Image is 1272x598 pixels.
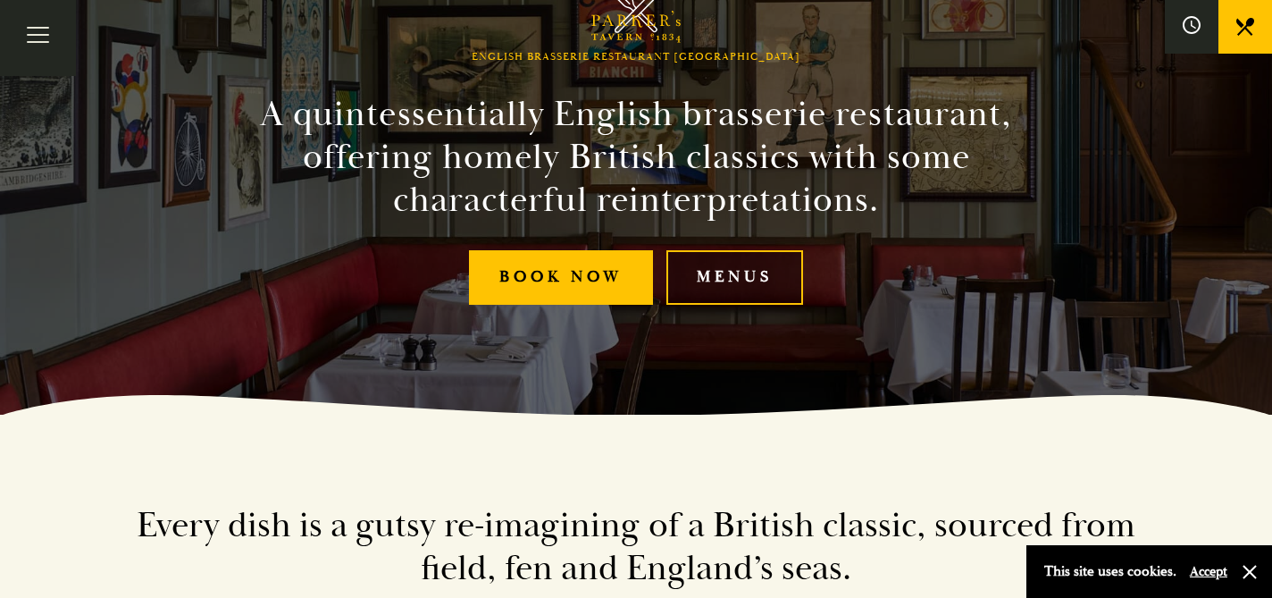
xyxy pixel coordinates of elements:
[469,250,653,305] a: Book Now
[1241,563,1259,581] button: Close and accept
[1190,563,1227,580] button: Accept
[127,504,1145,590] h2: Every dish is a gutsy re-imagining of a British classic, sourced from field, fen and England’s seas.
[1044,559,1176,585] p: This site uses cookies.
[666,250,803,305] a: Menus
[472,51,800,63] h1: English Brasserie Restaurant [GEOGRAPHIC_DATA]
[229,93,1043,222] h2: A quintessentially English brasserie restaurant, offering homely British classics with some chara...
